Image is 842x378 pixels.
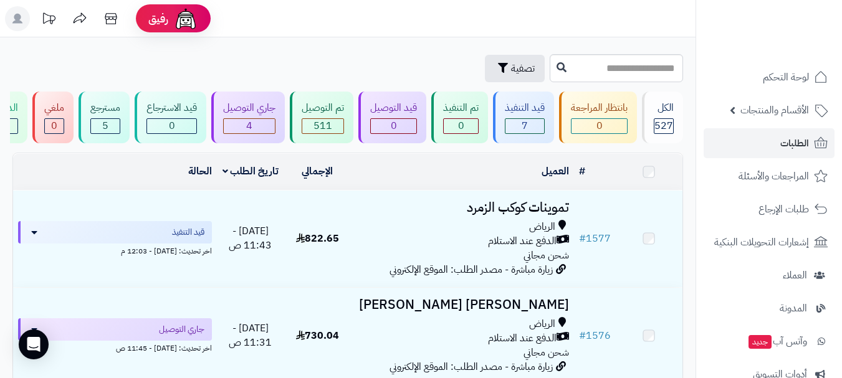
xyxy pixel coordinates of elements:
span: الطلبات [780,135,809,152]
span: شحن مجاني [524,345,569,360]
a: جاري التوصيل 4 [209,92,287,143]
a: قيد الاسترجاع 0 [132,92,209,143]
span: شحن مجاني [524,248,569,263]
span: جديد [749,335,772,349]
div: اخر تحديث: [DATE] - 11:45 ص [18,341,212,354]
span: وآتس آب [747,333,807,350]
a: تم التوصيل 511 [287,92,356,143]
span: إشعارات التحويلات البنكية [714,234,809,251]
a: الكل527 [639,92,686,143]
div: تم التنفيذ [443,101,479,115]
a: لوحة التحكم [704,62,835,92]
a: طلبات الإرجاع [704,194,835,224]
span: تصفية [511,61,535,76]
span: 4 [246,118,252,133]
span: العملاء [783,267,807,284]
a: تم التنفيذ 0 [429,92,490,143]
span: 0 [51,118,57,133]
div: قيد التنفيذ [505,101,545,115]
span: الرياض [529,317,555,331]
div: 0 [371,119,416,133]
div: اخر تحديث: [DATE] - 12:03 م [18,243,212,257]
span: الرياض [529,220,555,234]
span: # [579,328,586,343]
img: ai-face.png [173,6,198,31]
div: 0 [147,119,196,133]
span: زيارة مباشرة - مصدر الطلب: الموقع الإلكتروني [390,262,553,277]
span: 527 [654,118,673,133]
a: الإجمالي [302,164,333,179]
span: المدونة [780,300,807,317]
div: ملغي [44,101,64,115]
span: قيد التنفيذ [172,226,204,239]
span: 0 [458,118,464,133]
span: 7 [522,118,528,133]
a: # [579,164,585,179]
a: بانتظار المراجعة 0 [557,92,639,143]
div: جاري التوصيل [223,101,275,115]
span: 0 [391,118,397,133]
span: جاري التوصيل [159,323,204,336]
div: 0 [444,119,478,133]
a: العملاء [704,260,835,290]
span: الأقسام والمنتجات [740,102,809,119]
a: مسترجع 5 [76,92,132,143]
span: لوحة التحكم [763,69,809,86]
a: قيد التوصيل 0 [356,92,429,143]
span: رفيق [148,11,168,26]
div: بانتظار المراجعة [571,101,628,115]
span: زيارة مباشرة - مصدر الطلب: الموقع الإلكتروني [390,359,553,374]
button: تصفية [485,55,545,82]
div: Open Intercom Messenger [19,329,49,359]
span: # [579,231,586,246]
a: ملغي 0 [30,92,76,143]
span: 511 [313,118,332,133]
a: إشعارات التحويلات البنكية [704,227,835,257]
span: 5 [102,118,108,133]
img: logo-2.png [757,35,830,61]
div: 0 [572,119,627,133]
a: وآتس آبجديد [704,326,835,356]
a: المدونة [704,293,835,323]
span: المراجعات والأسئلة [739,168,809,185]
a: قيد التنفيذ 7 [490,92,557,143]
span: 822.65 [296,231,339,246]
a: #1576 [579,328,611,343]
div: قيد الاسترجاع [146,101,197,115]
span: 0 [596,118,603,133]
a: تاريخ الطلب [222,164,279,179]
span: الدفع عند الاستلام [488,331,557,346]
span: 730.04 [296,328,339,343]
h3: [PERSON_NAME] [PERSON_NAME] [356,298,569,312]
div: 5 [91,119,120,133]
span: الدفع عند الاستلام [488,234,557,248]
div: الكل [654,101,674,115]
a: #1577 [579,231,611,246]
h3: تموينات كوكب الزمرد [356,201,569,215]
div: قيد التوصيل [370,101,417,115]
div: 0 [45,119,64,133]
div: مسترجع [90,101,120,115]
a: الحالة [188,164,212,179]
div: 511 [302,119,343,133]
div: 7 [505,119,544,133]
span: طلبات الإرجاع [758,201,809,218]
a: الطلبات [704,128,835,158]
span: 0 [169,118,175,133]
a: العميل [542,164,569,179]
div: 4 [224,119,275,133]
a: تحديثات المنصة [33,6,64,34]
span: [DATE] - 11:31 ص [229,321,272,350]
div: تم التوصيل [302,101,344,115]
a: المراجعات والأسئلة [704,161,835,191]
span: [DATE] - 11:43 ص [229,224,272,253]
